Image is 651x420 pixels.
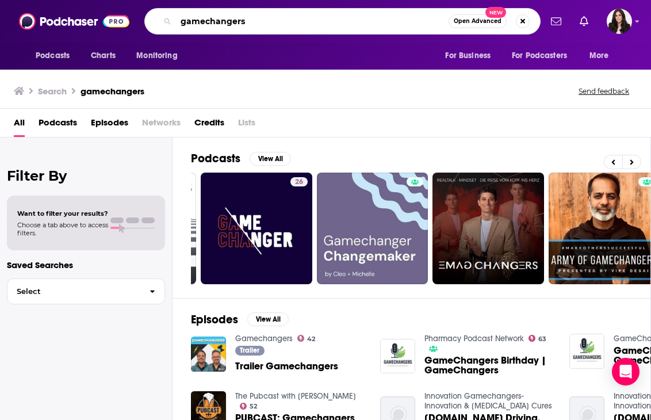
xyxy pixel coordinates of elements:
img: GameChangers Birthday | GameChangers [569,334,604,369]
a: 26 [290,177,308,186]
a: Trailer Gamechangers [235,361,338,371]
a: Show notifications dropdown [575,12,593,31]
img: GameChangers Birthday | GameChangers [380,339,415,374]
button: open menu [128,45,192,67]
a: Innovation Gamechangers- Innovation & Cancer Cures [424,391,552,411]
span: Choose a tab above to access filters. [17,221,108,237]
a: EpisodesView All [191,312,289,327]
a: 42 [297,335,316,342]
a: PodcastsView All [191,151,291,166]
span: 63 [538,337,546,342]
button: Show profile menu [607,9,632,34]
a: Show notifications dropdown [546,12,566,31]
button: View All [250,152,291,166]
span: Podcasts [36,48,70,64]
h2: Podcasts [191,151,240,166]
button: Send feedback [575,86,633,96]
span: Lists [238,113,255,137]
span: Charts [91,48,116,64]
h3: gamechangers [81,86,144,97]
button: Open AdvancedNew [449,14,507,28]
h2: Episodes [191,312,238,327]
div: Open Intercom Messenger [612,358,639,385]
span: 52 [250,404,257,409]
a: Episodes [91,113,128,137]
a: The Pubcast with Jon Loomer [235,391,356,401]
span: 42 [307,337,315,342]
span: Want to filter your results? [17,209,108,217]
span: More [589,48,609,64]
span: Monitoring [136,48,177,64]
a: Gamechangers [235,334,293,343]
a: All [14,113,25,137]
a: Credits [194,113,224,137]
span: Networks [142,113,181,137]
button: open menu [504,45,584,67]
input: Search podcasts, credits, & more... [176,12,449,30]
span: 26 [295,177,303,188]
img: Trailer Gamechangers [191,337,226,372]
button: View All [247,312,289,326]
span: Select [7,288,140,295]
p: Saved Searches [7,259,165,270]
a: Pharmacy Podcast Network [424,334,524,343]
span: For Business [445,48,491,64]
button: open menu [581,45,623,67]
a: Podcasts [39,113,77,137]
a: 63 [529,335,547,342]
span: Trailer [240,347,259,354]
h3: Search [38,86,67,97]
img: User Profile [607,9,632,34]
a: GameChangers Birthday | GameChangers [424,356,556,375]
a: 52 [240,403,258,410]
span: For Podcasters [512,48,567,64]
button: open menu [437,45,505,67]
img: Podchaser - Follow, Share and Rate Podcasts [19,10,129,32]
a: Charts [83,45,122,67]
div: Search podcasts, credits, & more... [144,8,541,35]
span: Logged in as RebeccaShapiro [607,9,632,34]
a: 26 [201,173,312,284]
span: New [485,7,506,18]
button: open menu [28,45,85,67]
span: Open Advanced [454,18,501,24]
button: Select [7,278,165,304]
h2: Filter By [7,167,165,184]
